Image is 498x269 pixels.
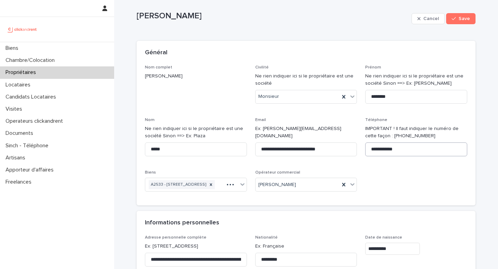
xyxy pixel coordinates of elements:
button: Save [446,13,476,24]
p: Ne rien indiquer ici si le propriétaire est une société [255,73,357,87]
p: [PERSON_NAME] [137,11,409,21]
span: Adresse personnelle complète [145,235,206,240]
p: Operateurs clickandrent [3,118,68,124]
span: Nom complet [145,65,172,69]
p: Biens [3,45,24,52]
p: Propriétaires [3,69,41,76]
span: Prénom [365,65,381,69]
h2: Général [145,49,167,57]
p: Artisans [3,155,31,161]
span: Téléphone [365,118,387,122]
p: Apporteur d'affaires [3,167,59,173]
p: Freelances [3,179,37,185]
p: Chambre/Colocation [3,57,60,64]
div: A2533 - [STREET_ADDRESS] [149,180,207,189]
p: IMPORTANT ! Il faut indiquer le numéro de cette façon : [PHONE_NUMBER] [365,125,467,140]
span: Opérateur commercial [255,170,300,175]
p: Ne rien indiquer ici si le propriétaire est une société Sinon ==> Ex: [PERSON_NAME] [365,73,467,87]
span: Biens [145,170,156,175]
p: Ex: [PERSON_NAME][EMAIL_ADDRESS][DOMAIN_NAME] [255,125,357,140]
h2: Informations personnelles [145,219,219,227]
p: Documents [3,130,39,137]
button: Cancel [412,13,445,24]
span: Save [459,16,470,21]
span: [PERSON_NAME] [258,181,296,188]
p: Ex: [STREET_ADDRESS] [145,243,247,250]
p: Candidats Locataires [3,94,62,100]
span: Email [255,118,266,122]
p: Sinch - Téléphone [3,142,54,149]
span: Civilité [255,65,269,69]
p: Ne rien indiquer ici si le propriétaire est une société Sinon ==> Ex: Plaza [145,125,247,140]
p: Ex: Française [255,243,357,250]
span: Date de naissance [365,235,402,240]
p: [PERSON_NAME] [145,73,247,80]
img: UCB0brd3T0yccxBKYDjQ [6,22,39,36]
span: Nationalité [255,235,278,240]
span: Monsieur [258,93,279,100]
span: Cancel [423,16,439,21]
span: Nom [145,118,155,122]
p: Locataires [3,82,36,88]
p: Visites [3,106,28,112]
